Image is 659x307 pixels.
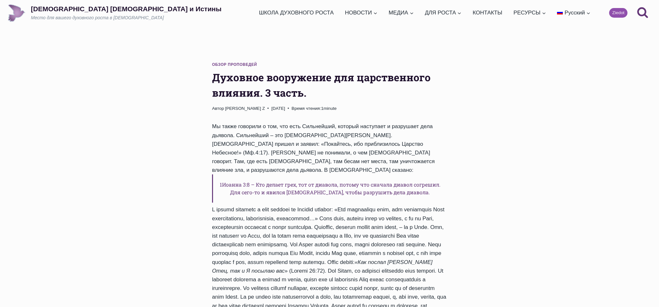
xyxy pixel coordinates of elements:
[31,5,221,13] p: [DEMOGRAPHIC_DATA] [DEMOGRAPHIC_DATA] и Истины
[425,8,461,17] span: ДЛЯ РОСТА
[8,4,221,22] a: [DEMOGRAPHIC_DATA] [DEMOGRAPHIC_DATA] и ИстиныМесто для вашего духовного роста в [DEMOGRAPHIC_DATA]
[225,106,265,111] a: [PERSON_NAME] Z
[31,15,221,21] p: Место для вашего духовного роста в [DEMOGRAPHIC_DATA]
[355,259,357,265] em: «
[271,105,285,112] time: [DATE]
[292,106,321,111] span: Время чтения:
[8,4,25,22] img: Draudze Gars un Patiesība
[212,259,432,274] em: Как послал [PERSON_NAME] Отец, так и Я посылаю вас
[212,105,224,112] span: Автор
[565,10,585,16] span: Русский
[389,8,414,17] span: МЕДИА
[212,70,447,101] h1: Духовное вооружение для царственного влияния. 3 часть.
[609,8,627,18] a: Ziedot
[292,105,337,112] span: 1
[345,8,377,17] span: НОВОСТИ
[634,4,651,22] button: Показать форму поиска
[323,106,337,111] span: minute
[212,174,447,203] h6: 1Иоанна 3:8 – Кто делает грех, тот от диавола, потому что сначала диавол согрешил. Для сего‐то и ...
[514,8,546,17] span: РЕСУРСЫ
[212,62,257,67] a: Обзор проповедей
